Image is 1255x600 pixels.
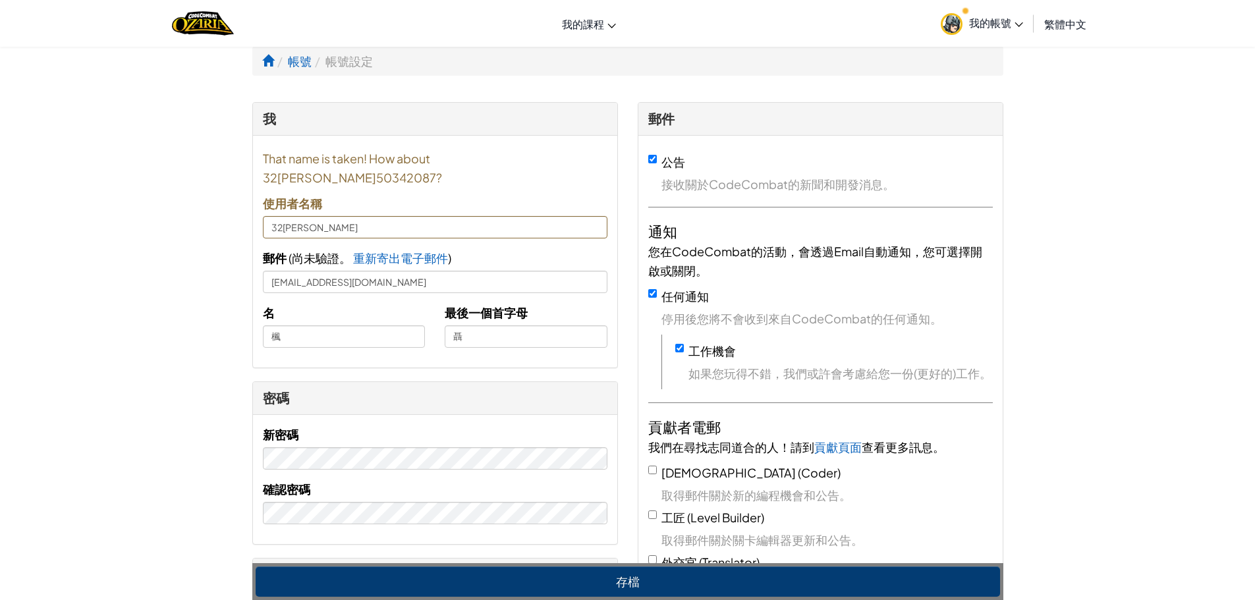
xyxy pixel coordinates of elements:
[263,389,607,408] div: 密碼
[172,10,233,37] a: Ozaria by CodeCombat logo
[688,343,736,358] label: 工作機會
[941,13,962,35] img: avatar
[263,479,310,499] label: 確認密碼
[263,425,298,444] label: 新密碼
[353,250,448,265] span: 重新寄出電子郵件
[448,250,451,265] span: )
[648,439,814,454] span: 我們在尋找志同道合的人！請到
[862,439,945,454] span: 查看更多訊息。
[661,154,685,169] label: 公告
[263,194,322,213] label: 使用者名稱
[287,250,292,265] span: (
[172,10,233,37] img: Home
[263,250,287,265] span: 郵件
[814,439,862,454] a: 貢獻頁面
[661,288,709,304] label: 任何通知
[1044,17,1086,31] span: 繁體中文
[661,510,685,525] span: 工匠
[648,416,993,437] h4: 貢獻者電郵
[687,510,764,525] span: (Level Builder)
[263,149,607,187] span: That name is taken! How about 32[PERSON_NAME]50342087?
[562,17,604,31] span: 我的課程
[661,485,993,505] span: 取得郵件關於新的編程機會和公告。
[688,364,993,383] span: 如果您玩得不錯，我們或許會考慮給您一份(更好的)工作。
[648,221,993,242] h4: 通知
[256,566,1000,597] button: 存檔
[661,465,796,480] span: [DEMOGRAPHIC_DATA]
[288,53,312,68] a: 帳號
[263,303,275,322] label: 名
[1038,6,1093,41] a: 繁體中文
[969,16,1023,30] span: 我的帳號
[661,309,993,328] span: 停用後您將不會收到來自CodeCombat的任何通知。
[445,303,528,322] label: 最後一個首字母
[555,6,623,41] a: 我的課程
[648,244,982,278] span: 您在CodeCombat的活動，會透過Email自動通知，您可選擇開啟或關閉。
[312,51,373,70] li: 帳號設定
[661,555,697,570] span: 外交官
[699,555,760,570] span: (Translator)
[934,3,1030,44] a: 我的帳號
[798,465,841,480] span: (Coder)
[661,175,993,194] span: 接收關於CodeCombat的新聞和開發消息。
[292,250,353,265] span: 尚未驗證。
[263,109,607,128] div: 我
[661,530,993,549] span: 取得郵件關於關卡編輯器更新和公告。
[648,109,993,128] div: 郵件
